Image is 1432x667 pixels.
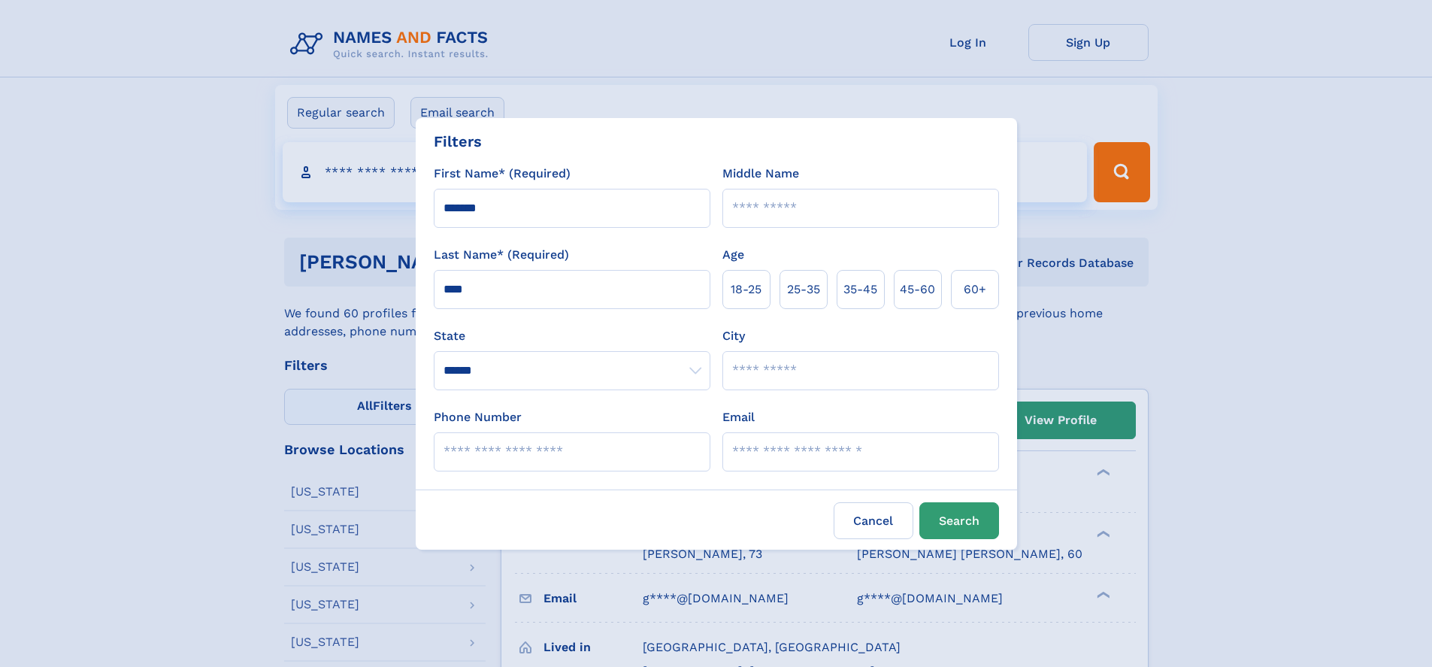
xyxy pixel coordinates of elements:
label: Last Name* (Required) [434,246,569,264]
label: Email [722,408,755,426]
span: 60+ [964,280,986,299]
label: Age [722,246,744,264]
span: 18‑25 [731,280,761,299]
span: 35‑45 [843,280,877,299]
button: Search [919,502,999,539]
label: First Name* (Required) [434,165,571,183]
label: City [722,327,745,345]
label: State [434,327,710,345]
div: Filters [434,130,482,153]
label: Cancel [834,502,913,539]
span: 45‑60 [900,280,935,299]
span: 25‑35 [787,280,820,299]
label: Phone Number [434,408,522,426]
label: Middle Name [722,165,799,183]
